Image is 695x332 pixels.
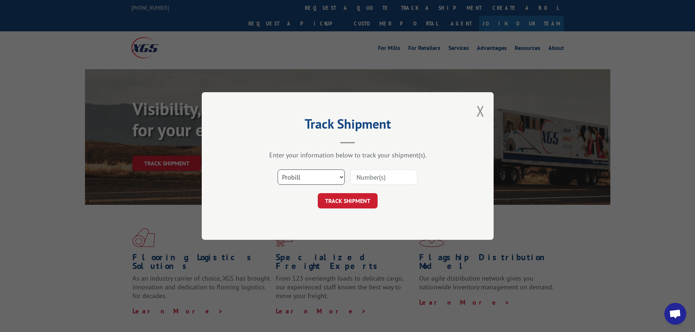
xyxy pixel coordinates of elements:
h2: Track Shipment [238,119,457,133]
button: Close modal [476,101,484,121]
button: TRACK SHIPMENT [318,193,378,208]
div: Enter your information below to track your shipment(s). [238,151,457,159]
div: Open chat [664,303,686,325]
input: Number(s) [350,169,417,185]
